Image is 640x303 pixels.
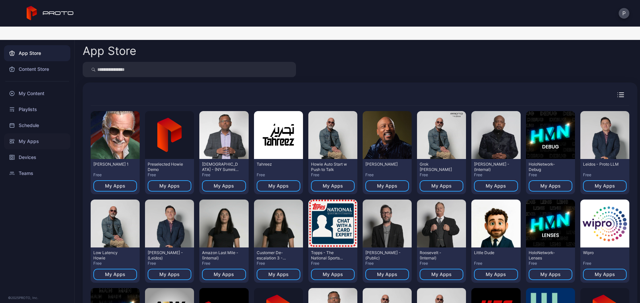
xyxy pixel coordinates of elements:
[83,45,136,57] div: App Store
[4,133,70,149] a: My Apps
[93,162,130,167] div: Stan 1
[583,162,620,167] div: Leidos - Proto LLM
[257,261,300,266] div: Free
[486,272,506,277] div: My Apps
[595,272,615,277] div: My Apps
[529,269,572,280] button: My Apps
[4,61,70,77] a: Content Store
[4,85,70,101] a: My Content
[474,180,518,192] button: My Apps
[257,269,300,280] button: My Apps
[257,172,300,178] div: Free
[105,272,125,277] div: My Apps
[93,180,137,192] button: My Apps
[93,250,130,261] div: Low Latency Howie
[105,183,125,189] div: My Apps
[311,162,348,172] div: Howie Auto Start w Push to Talk
[214,183,234,189] div: My Apps
[583,250,620,255] div: Wipro
[4,101,70,117] a: Playlists
[474,250,511,255] div: Little Dude
[148,261,191,266] div: Free
[148,250,184,261] div: Eric M - (Leidos)
[486,183,506,189] div: My Apps
[540,183,561,189] div: My Apps
[365,269,409,280] button: My Apps
[257,162,293,167] div: Tahreez
[420,162,456,172] div: Grok Howie Mandel
[148,180,191,192] button: My Apps
[583,261,627,266] div: Free
[431,272,452,277] div: My Apps
[529,250,565,261] div: HoloNetwork-Lenses
[420,261,463,266] div: Free
[529,180,572,192] button: My Apps
[268,272,289,277] div: My Apps
[257,250,293,261] div: Customer De-escalation 3 - (Amazon Last Mile)
[529,172,572,178] div: Free
[583,180,627,192] button: My Apps
[4,117,70,133] a: Schedule
[202,250,239,261] div: Amazon Last Mile - (Internal)
[4,149,70,165] a: Devices
[311,172,355,178] div: Free
[595,183,615,189] div: My Apps
[311,269,355,280] button: My Apps
[202,172,246,178] div: Free
[93,172,137,178] div: Free
[8,295,66,300] div: © 2025 PROTO, Inc.
[214,272,234,277] div: My Apps
[619,8,629,19] button: P
[159,272,180,277] div: My Apps
[202,162,239,172] div: Swami - (NY Summit Push to Talk)
[529,261,572,266] div: Free
[420,269,463,280] button: My Apps
[583,172,627,178] div: Free
[377,183,397,189] div: My Apps
[365,250,402,261] div: David N Persona - (Public)
[323,183,343,189] div: My Apps
[365,180,409,192] button: My Apps
[268,183,289,189] div: My Apps
[311,180,355,192] button: My Apps
[420,180,463,192] button: My Apps
[202,269,246,280] button: My Apps
[257,180,300,192] button: My Apps
[431,183,452,189] div: My Apps
[377,272,397,277] div: My Apps
[474,261,518,266] div: Free
[148,172,191,178] div: Free
[311,261,355,266] div: Free
[311,250,348,261] div: Topps - The National Sports Card Convention
[540,272,561,277] div: My Apps
[4,45,70,61] a: App Store
[202,180,246,192] button: My Apps
[148,162,184,172] div: Preselected Howie Demo
[474,162,511,172] div: Daymond John - (Internal)
[93,269,137,280] button: My Apps
[365,162,402,167] div: Daymond John Selfie
[159,183,180,189] div: My Apps
[365,261,409,266] div: Free
[202,261,246,266] div: Free
[583,269,627,280] button: My Apps
[93,261,137,266] div: Free
[474,269,518,280] button: My Apps
[148,269,191,280] button: My Apps
[323,272,343,277] div: My Apps
[420,172,463,178] div: Free
[4,165,70,181] a: Teams
[529,162,565,172] div: HoloNetwork-Debug
[474,172,518,178] div: Free
[420,250,456,261] div: Roosevelt - (Internal)
[365,172,409,178] div: Free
